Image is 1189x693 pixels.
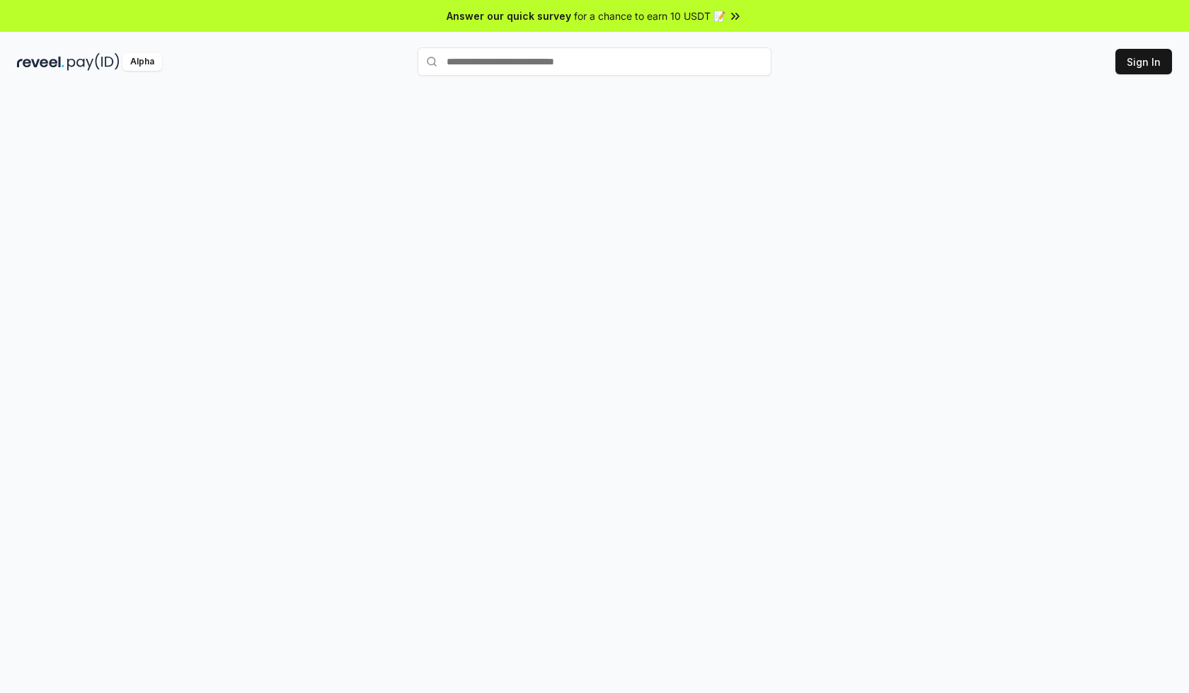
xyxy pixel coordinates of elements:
[122,53,162,71] div: Alpha
[67,53,120,71] img: pay_id
[17,53,64,71] img: reveel_dark
[447,8,571,23] span: Answer our quick survey
[574,8,725,23] span: for a chance to earn 10 USDT 📝
[1115,49,1172,74] button: Sign In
